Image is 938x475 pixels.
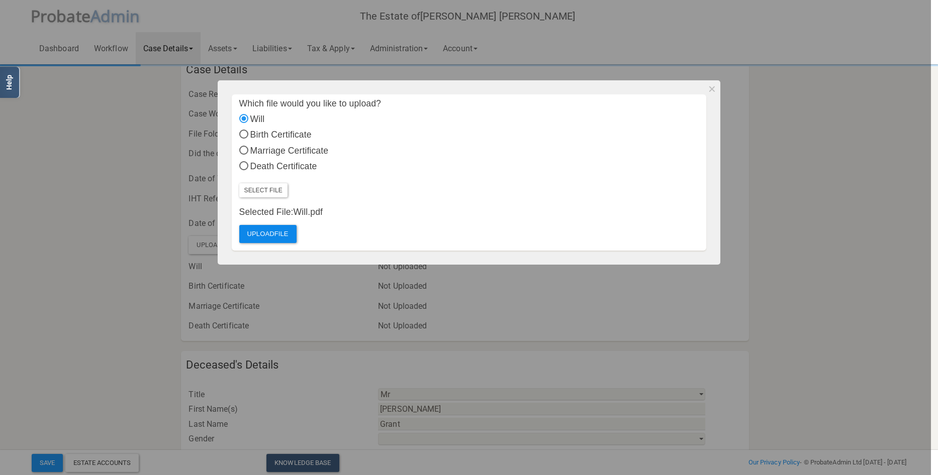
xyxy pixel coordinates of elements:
[239,112,265,126] label: Will
[239,225,297,243] label: Upload File
[239,97,699,110] label: Which file would you like to upload?
[239,183,288,197] label: Select File
[239,128,312,141] label: Birth Certificate
[239,144,329,157] label: Marriage Certificate
[239,205,323,218] label: Selected File:
[294,207,323,217] span: Will.pdf
[239,163,248,172] input: Death Certificate
[239,115,248,125] input: Will
[239,147,248,156] input: Marriage Certificate
[239,160,317,173] label: Death Certificate
[239,131,248,140] input: Birth Certificate
[704,80,720,97] button: Dismiss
